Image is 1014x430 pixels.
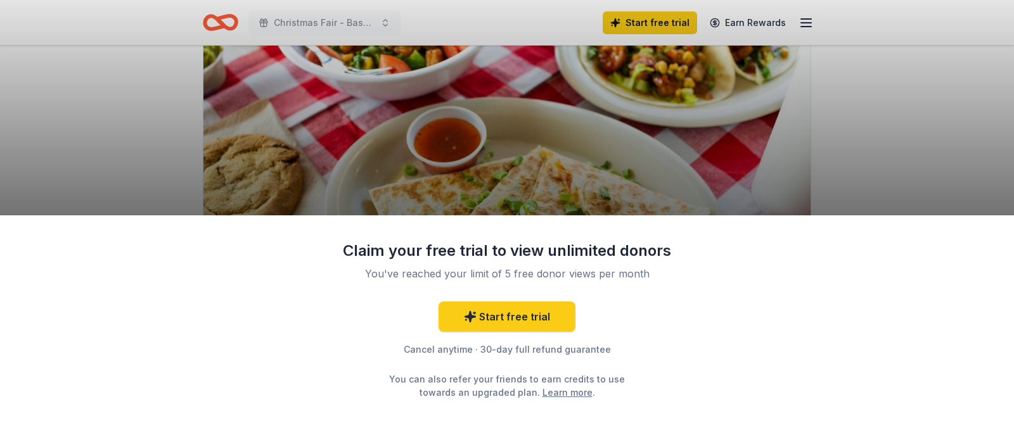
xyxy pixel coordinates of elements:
[439,301,575,332] a: Start free trial
[542,386,593,399] a: Learn more
[342,342,672,357] div: Cancel anytime · 30-day full refund guarantee
[378,372,636,399] div: You can also refer your friends to earn credits to use towards an upgraded plan. .
[357,266,657,281] div: You've reached your limit of 5 free donor views per month
[342,241,672,261] div: Claim your free trial to view unlimited donors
